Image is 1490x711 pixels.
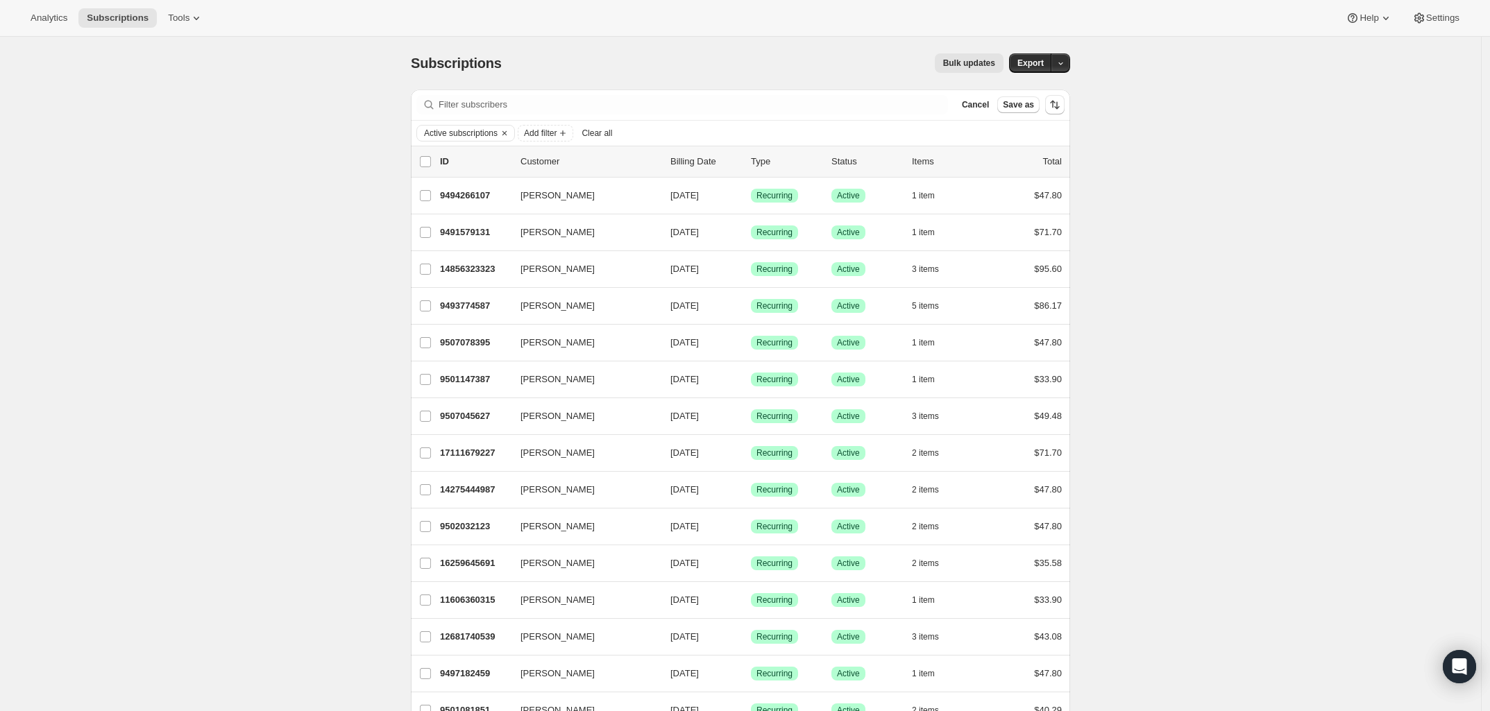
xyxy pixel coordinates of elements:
[670,227,699,237] span: [DATE]
[520,155,659,169] p: Customer
[1034,190,1062,200] span: $47.80
[411,55,502,71] span: Subscriptions
[520,483,595,497] span: [PERSON_NAME]
[520,520,595,533] span: [PERSON_NAME]
[912,664,950,683] button: 1 item
[1034,447,1062,458] span: $71.70
[1360,12,1378,24] span: Help
[78,8,157,28] button: Subscriptions
[512,552,651,574] button: [PERSON_NAME]
[831,155,901,169] p: Status
[520,189,595,203] span: [PERSON_NAME]
[837,227,860,238] span: Active
[512,662,651,685] button: [PERSON_NAME]
[440,372,509,386] p: 9501147387
[512,332,651,354] button: [PERSON_NAME]
[439,95,948,114] input: Filter subscribers
[1034,227,1062,237] span: $71.70
[582,128,612,139] span: Clear all
[440,554,1062,573] div: 16259645691[PERSON_NAME][DATE]SuccessRecurringSuccessActive2 items$35.58
[424,128,498,139] span: Active subscriptions
[912,411,939,422] span: 3 items
[440,299,509,313] p: 9493774587
[756,447,793,459] span: Recurring
[520,409,595,423] span: [PERSON_NAME]
[440,667,509,680] p: 9497182459
[912,337,935,348] span: 1 item
[512,626,651,648] button: [PERSON_NAME]
[670,558,699,568] span: [DATE]
[756,374,793,385] span: Recurring
[440,480,1062,499] div: 14275444987[PERSON_NAME][DATE]SuccessRecurringSuccessActive2 items$47.80
[670,447,699,458] span: [DATE]
[440,259,1062,279] div: 14856323323[PERSON_NAME][DATE]SuccessRecurringSuccessActive3 items$95.60
[756,521,793,532] span: Recurring
[956,96,994,113] button: Cancel
[168,12,189,24] span: Tools
[756,484,793,495] span: Recurring
[912,554,954,573] button: 2 items
[670,521,699,531] span: [DATE]
[22,8,76,28] button: Analytics
[524,128,557,139] span: Add filter
[837,668,860,679] span: Active
[576,125,618,142] button: Clear all
[756,227,793,238] span: Recurring
[1017,58,1044,69] span: Export
[912,447,939,459] span: 2 items
[520,667,595,680] span: [PERSON_NAME]
[837,447,860,459] span: Active
[912,370,950,389] button: 1 item
[912,631,939,642] span: 3 items
[837,190,860,201] span: Active
[440,556,509,570] p: 16259645691
[440,189,509,203] p: 9494266107
[440,370,1062,389] div: 9501147387[PERSON_NAME][DATE]SuccessRecurringSuccessActive1 item$33.90
[440,483,509,497] p: 14275444987
[440,409,509,423] p: 9507045627
[912,443,954,463] button: 2 items
[512,515,651,538] button: [PERSON_NAME]
[670,411,699,421] span: [DATE]
[512,368,651,391] button: [PERSON_NAME]
[670,190,699,200] span: [DATE]
[912,190,935,201] span: 1 item
[935,53,1004,73] button: Bulk updates
[440,520,509,533] p: 9502032123
[1045,95,1065,114] button: Sort the results
[670,264,699,274] span: [DATE]
[512,479,651,501] button: [PERSON_NAME]
[440,223,1062,242] div: 9491579131[PERSON_NAME][DATE]SuccessRecurringSuccessActive1 item$71.70
[912,590,950,610] button: 1 item
[912,155,981,169] div: Items
[512,405,651,427] button: [PERSON_NAME]
[756,300,793,311] span: Recurring
[440,296,1062,316] div: 9493774587[PERSON_NAME][DATE]SuccessRecurringSuccessActive5 items$86.17
[1034,668,1062,678] span: $47.80
[837,484,860,495] span: Active
[912,186,950,205] button: 1 item
[87,12,149,24] span: Subscriptions
[520,593,595,607] span: [PERSON_NAME]
[1426,12,1459,24] span: Settings
[440,627,1062,646] div: 12681740539[PERSON_NAME][DATE]SuccessRecurringSuccessActive3 items$43.08
[512,258,651,280] button: [PERSON_NAME]
[670,668,699,678] span: [DATE]
[518,125,573,142] button: Add filter
[670,374,699,384] span: [DATE]
[440,406,1062,426] div: 9507045627[PERSON_NAME][DATE]SuccessRecurringSuccessActive3 items$49.48
[670,337,699,348] span: [DATE]
[912,594,935,606] span: 1 item
[512,221,651,243] button: [PERSON_NAME]
[837,300,860,311] span: Active
[1034,484,1062,495] span: $47.80
[670,631,699,642] span: [DATE]
[912,264,939,275] span: 3 items
[837,631,860,642] span: Active
[670,155,740,169] p: Billing Date
[440,630,509,644] p: 12681740539
[670,300,699,311] span: [DATE]
[440,590,1062,610] div: 11606360315[PERSON_NAME][DATE]SuccessRecurringSuccessActive1 item$33.90
[1034,264,1062,274] span: $95.60
[1034,374,1062,384] span: $33.90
